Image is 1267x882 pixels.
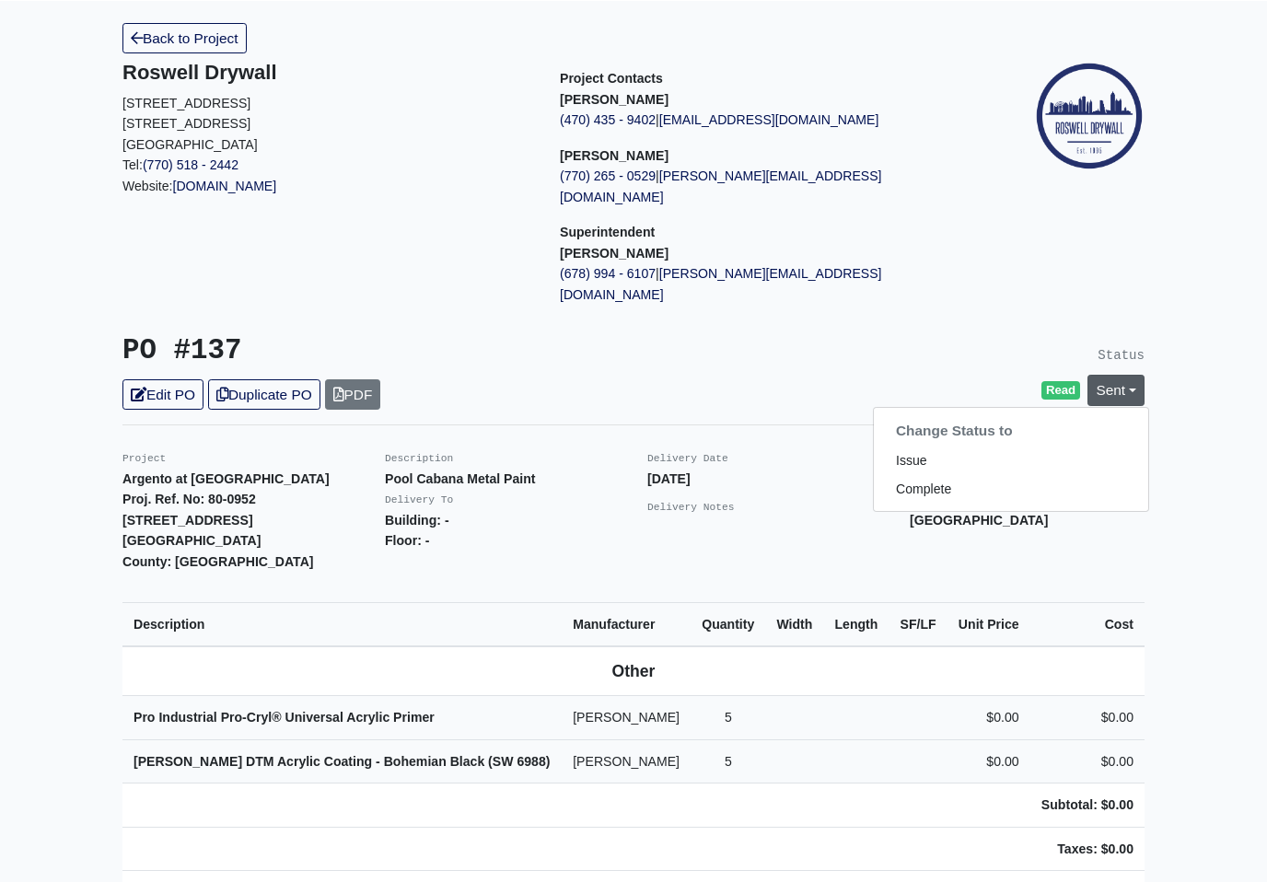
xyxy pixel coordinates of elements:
[823,602,889,646] th: Length
[122,61,532,196] div: Website:
[691,602,765,646] th: Quantity
[647,502,735,513] small: Delivery Notes
[385,533,429,548] strong: Floor: -
[560,71,663,86] span: Project Contacts
[691,696,765,740] td: 5
[385,453,453,464] small: Description
[612,662,656,680] b: Other
[122,134,532,156] p: [GEOGRAPHIC_DATA]
[691,739,765,783] td: 5
[1030,696,1145,740] td: $0.00
[134,754,550,769] strong: [PERSON_NAME] DTM Acrylic Coating - Bohemian Black (SW 6988)
[1030,827,1145,871] td: Taxes: $0.00
[173,179,277,193] a: [DOMAIN_NAME]
[560,168,882,204] a: [PERSON_NAME][EMAIL_ADDRESS][DOMAIN_NAME]
[560,263,970,305] p: |
[122,334,620,368] h3: PO #137
[122,602,562,646] th: Description
[122,513,253,528] strong: [STREET_ADDRESS]
[560,225,655,239] span: Superintendent
[647,471,691,486] strong: [DATE]
[874,475,1148,504] a: Complete
[122,379,203,410] a: Edit PO
[874,415,1148,447] h6: Change Status to
[560,246,668,261] strong: [PERSON_NAME]
[562,602,691,646] th: Manufacturer
[874,447,1148,476] a: Issue
[765,602,823,646] th: Width
[122,471,330,486] strong: Argento at [GEOGRAPHIC_DATA]
[134,710,435,725] strong: Pro Industrial Pro-Cryl® Universal Acrylic Primer
[122,554,314,569] strong: County: [GEOGRAPHIC_DATA]
[560,110,970,131] p: |
[122,492,256,506] strong: Proj. Ref. No: 80-0952
[122,155,532,176] p: Tel:
[560,148,668,163] strong: [PERSON_NAME]
[659,112,879,127] a: [EMAIL_ADDRESS][DOMAIN_NAME]
[1098,348,1145,363] small: Status
[122,533,261,548] strong: [GEOGRAPHIC_DATA]
[947,696,1030,740] td: $0.00
[873,407,1149,512] div: [PERSON_NAME]
[385,513,449,528] strong: Building: -
[1030,783,1145,828] td: Subtotal: $0.00
[562,739,691,783] td: [PERSON_NAME]
[1041,381,1081,400] span: Read
[947,602,1030,646] th: Unit Price
[1087,375,1145,405] a: Sent
[560,168,656,183] a: (770) 265 - 0529
[385,494,453,505] small: Delivery To
[143,157,238,172] a: (770) 518 - 2442
[560,266,882,302] a: [PERSON_NAME][EMAIL_ADDRESS][DOMAIN_NAME]
[122,93,532,114] p: [STREET_ADDRESS]
[947,739,1030,783] td: $0.00
[122,113,532,134] p: [STREET_ADDRESS]
[647,453,728,464] small: Delivery Date
[1030,602,1145,646] th: Cost
[122,61,532,85] h5: Roswell Drywall
[385,471,536,486] strong: Pool Cabana Metal Paint
[208,379,320,410] a: Duplicate PO
[560,166,970,207] p: |
[122,23,247,53] a: Back to Project
[1030,739,1145,783] td: $0.00
[889,602,947,646] th: SF/LF
[325,379,381,410] a: PDF
[562,696,691,740] td: [PERSON_NAME]
[560,112,656,127] a: (470) 435 - 9402
[122,453,166,464] small: Project
[560,266,656,281] a: (678) 994 - 6107
[560,92,668,107] strong: [PERSON_NAME]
